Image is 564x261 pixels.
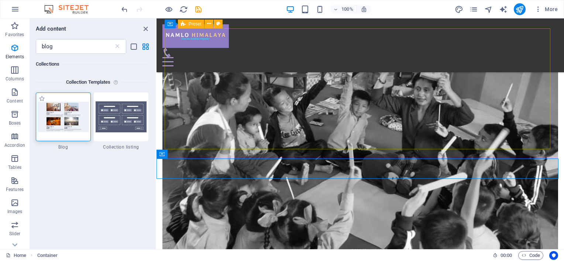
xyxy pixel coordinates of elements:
span: 00 00 [501,251,512,260]
span: More [534,6,558,13]
img: Editor Logo [42,5,98,14]
div: Blog [36,93,91,150]
span: Preset [189,22,202,26]
button: list-view [129,42,138,51]
button: text_generator [499,5,508,14]
span: Code [522,251,540,260]
button: navigator [484,5,493,14]
button: save [194,5,203,14]
h6: Add content [36,24,66,33]
p: Slider [9,231,21,237]
p: Boxes [9,120,21,126]
p: Accordion [4,142,25,148]
input: Search [36,39,114,54]
button: design [455,5,464,14]
i: Pages (Ctrl+Alt+S) [470,5,478,14]
div: Collection listing [94,93,149,150]
i: Design (Ctrl+Alt+Y) [455,5,463,14]
i: Publish [515,5,524,14]
button: publish [514,3,526,15]
button: Click here to leave preview mode and continue editing [164,5,173,14]
span: Collection listing [94,144,149,150]
button: pages [470,5,478,14]
p: Features [6,187,24,192]
i: Reload page [179,5,188,14]
img: blog_extension.jpg [38,102,89,132]
button: grid-view [141,42,150,51]
h6: Collections [36,60,148,69]
i: On resize automatically adjust zoom level to fit chosen device. [361,6,367,13]
button: Usercentrics [549,251,558,260]
a: Click to cancel selection. Double-click to open Pages [6,251,26,260]
i: Each template - except the Collections listing - comes with a preconfigured design and collection... [113,78,121,87]
h6: Session time [493,251,512,260]
button: close panel [141,24,150,33]
button: More [532,3,561,15]
i: Undo: Delete elements (Ctrl+Z) [120,5,129,14]
i: Navigator [484,5,493,14]
h6: 100% [341,5,353,14]
button: 100% [330,5,357,14]
p: Images [7,209,23,215]
span: Blog [36,144,91,150]
span: Add to favorites [39,95,45,102]
i: Save (Ctrl+S) [194,5,203,14]
h6: Collection Templates [63,78,114,87]
span: Click to select. Double-click to edit [37,251,58,260]
p: Columns [6,76,24,82]
button: Code [518,251,543,260]
button: reload [179,5,188,14]
p: Elements [6,54,24,60]
p: Favorites [5,32,24,38]
p: Tables [8,164,21,170]
nav: breadcrumb [37,251,58,260]
img: collectionscontainer1.svg [96,101,147,132]
button: undo [120,5,129,14]
i: AI Writer [499,5,508,14]
span: : [506,253,507,258]
p: Content [7,98,23,104]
